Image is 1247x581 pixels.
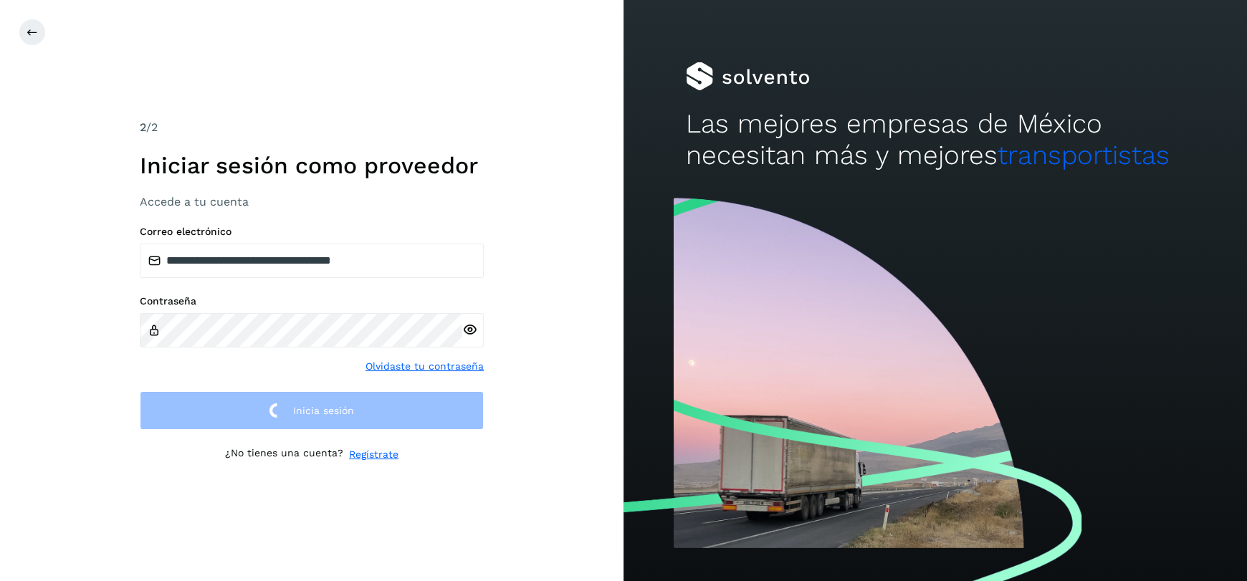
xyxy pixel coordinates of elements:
button: Inicia sesión [140,391,484,431]
div: /2 [140,119,484,136]
h1: Iniciar sesión como proveedor [140,152,484,179]
a: Olvidaste tu contraseña [365,359,484,374]
label: Contraseña [140,295,484,307]
span: Inicia sesión [293,405,354,416]
h2: Las mejores empresas de México necesitan más y mejores [686,108,1185,172]
h3: Accede a tu cuenta [140,195,484,208]
span: transportistas [998,140,1170,171]
p: ¿No tienes una cuenta? [225,447,343,462]
span: 2 [140,120,146,134]
label: Correo electrónico [140,226,484,238]
a: Regístrate [349,447,398,462]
